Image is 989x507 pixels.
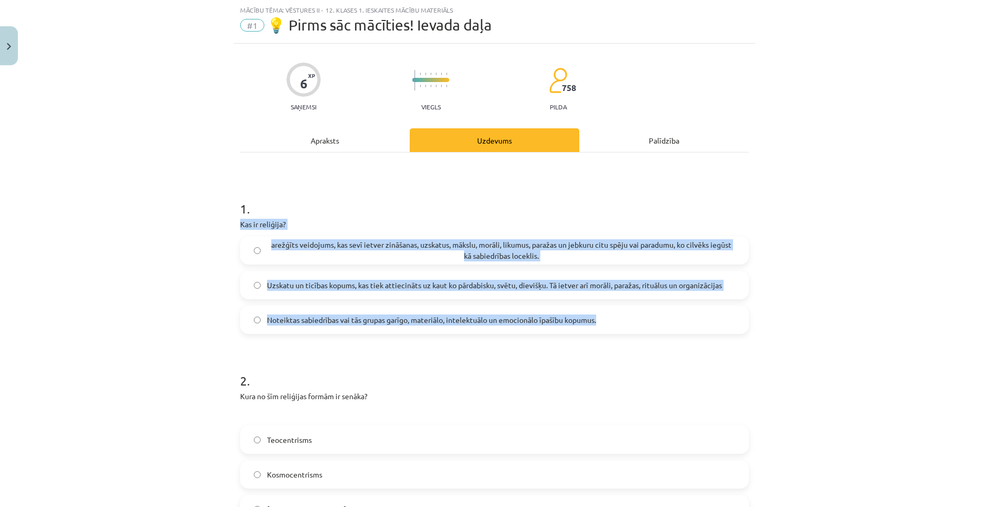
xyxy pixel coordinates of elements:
[267,315,596,326] span: Noteiktas sabiedrības vai tās grupas garīgo, materiālo, intelektuālo un emocionālo īpašību kopumus.
[441,73,442,75] img: icon-short-line-57e1e144782c952c97e751825c79c345078a6d821885a25fce030b3d8c18986b.svg
[549,67,567,94] img: students-c634bb4e5e11cddfef0936a35e636f08e4e9abd3cc4e673bd6f9a4125e45ecb1.svg
[267,469,322,480] span: Kosmocentrisms
[430,85,431,87] img: icon-short-line-57e1e144782c952c97e751825c79c345078a6d821885a25fce030b3d8c18986b.svg
[420,73,421,75] img: icon-short-line-57e1e144782c952c97e751825c79c345078a6d821885a25fce030b3d8c18986b.svg
[7,43,11,50] img: icon-close-lesson-0947bae3869378f0d4975bcd49f059093ad1ed9edebbc8119c70593378902aed.svg
[562,83,576,93] span: 758
[267,239,735,261] span: arežģīts veidojums, kas sevī ietver zināšanas, uzskatus, mākslu, morāli, likumus, paražas un jebk...
[240,6,749,14] div: Mācību tēma: Vēstures ii - 12. klases 1. ieskaites mācību materiāls
[254,437,261,443] input: Teocentrisms
[441,85,442,87] img: icon-short-line-57e1e144782c952c97e751825c79c345078a6d821885a25fce030b3d8c18986b.svg
[267,434,312,445] span: Teocentrisms
[425,85,426,87] img: icon-short-line-57e1e144782c952c97e751825c79c345078a6d821885a25fce030b3d8c18986b.svg
[240,219,749,230] p: Kas ir reliģija?
[430,73,431,75] img: icon-short-line-57e1e144782c952c97e751825c79c345078a6d821885a25fce030b3d8c18986b.svg
[425,73,426,75] img: icon-short-line-57e1e144782c952c97e751825c79c345078a6d821885a25fce030b3d8c18986b.svg
[254,247,261,254] input: arežģīts veidojums, kas sevī ietver zināšanas, uzskatus, mākslu, morāli, likumus, paražas un jebk...
[254,471,261,478] input: Kosmocentrisms
[286,103,321,110] p: Saņemsi
[254,317,261,323] input: Noteiktas sabiedrības vai tās grupas garīgo, materiālo, intelektuālo un emocionālo īpašību kopumus.
[240,391,749,402] p: Kura no šīm reliģijas formām ir senāka?
[240,355,749,388] h1: 2 .
[446,85,447,87] img: icon-short-line-57e1e144782c952c97e751825c79c345078a6d821885a25fce030b3d8c18986b.svg
[421,103,441,110] p: Viegls
[579,128,749,152] div: Palīdzība
[240,128,410,152] div: Apraksts
[420,85,421,87] img: icon-short-line-57e1e144782c952c97e751825c79c345078a6d821885a25fce030b3d8c18986b.svg
[436,85,437,87] img: icon-short-line-57e1e144782c952c97e751825c79c345078a6d821885a25fce030b3d8c18986b.svg
[300,76,308,91] div: 6
[267,280,722,291] span: Uzskatu un ticības kopums, kas tiek attiecināts uz kaut ko pārdabisku, svētu, dievišķu. Tā ietver...
[240,183,749,216] h1: 1 .
[446,73,447,75] img: icon-short-line-57e1e144782c952c97e751825c79c345078a6d821885a25fce030b3d8c18986b.svg
[414,70,416,90] img: icon-long-line-d9ea69661e0d244f92f715978eff75569469978d946b2353a9bb055b3ed8787d.svg
[436,73,437,75] img: icon-short-line-57e1e144782c952c97e751825c79c345078a6d821885a25fce030b3d8c18986b.svg
[308,73,315,78] span: XP
[254,282,261,289] input: Uzskatu un ticības kopums, kas tiek attiecināts uz kaut ko pārdabisku, svētu, dievišķu. Tā ietver...
[240,19,264,32] span: #1
[550,103,567,110] p: pilda
[267,16,492,34] span: 💡 Pirms sāc mācīties! Ievada daļa
[410,128,579,152] div: Uzdevums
